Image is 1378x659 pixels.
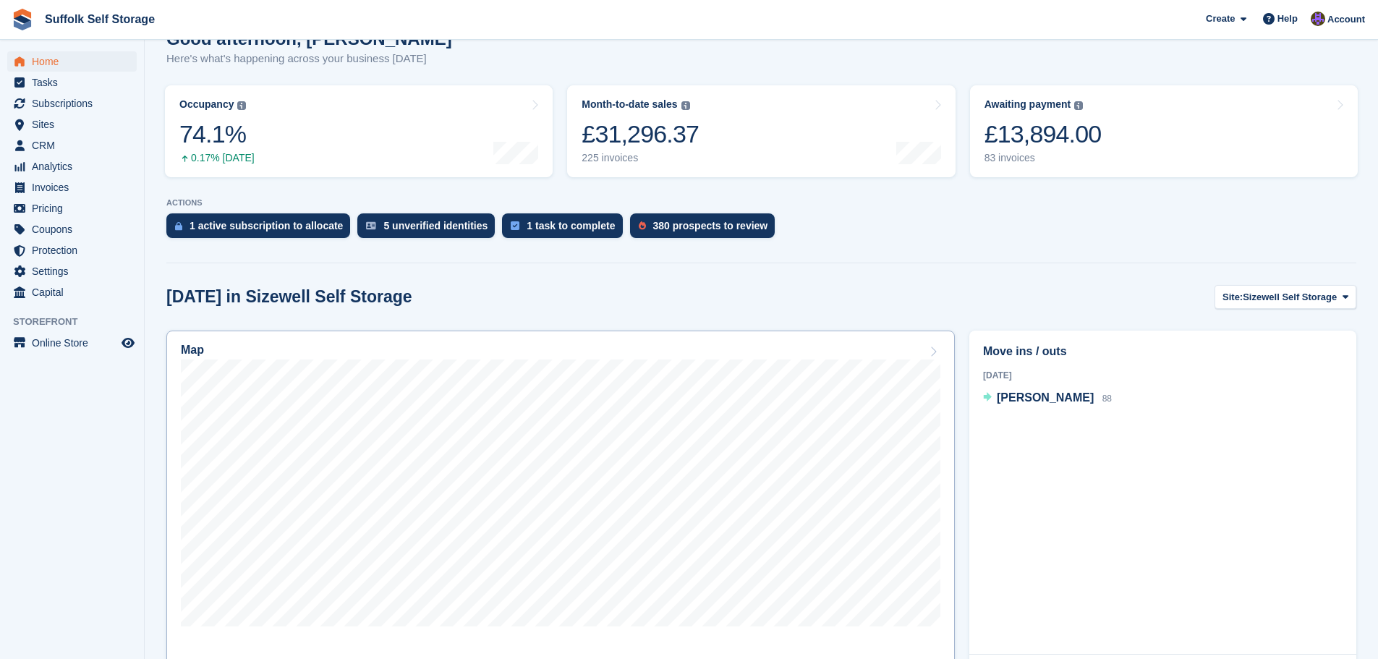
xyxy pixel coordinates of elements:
span: Storefront [13,315,144,329]
a: menu [7,261,137,281]
a: menu [7,219,137,239]
img: stora-icon-8386f47178a22dfd0bd8f6a31ec36ba5ce8667c1dd55bd0f319d3a0aa187defe.svg [12,9,33,30]
span: Invoices [32,177,119,197]
a: menu [7,156,137,177]
img: icon-info-grey-7440780725fd019a000dd9b08b2336e03edf1995a4989e88bcd33f0948082b44.svg [1074,101,1083,110]
h2: Map [181,344,204,357]
a: 5 unverified identities [357,213,502,245]
span: Site: [1222,290,1243,305]
div: [DATE] [983,369,1343,382]
a: 1 task to complete [502,213,629,245]
a: [PERSON_NAME] 88 [983,389,1112,408]
a: Occupancy 74.1% 0.17% [DATE] [165,85,553,177]
div: 0.17% [DATE] [179,152,255,164]
div: £13,894.00 [984,119,1102,149]
a: 380 prospects to review [630,213,783,245]
p: Here's what's happening across your business [DATE] [166,51,452,67]
span: Settings [32,261,119,281]
img: prospect-51fa495bee0391a8d652442698ab0144808aea92771e9ea1ae160a38d050c398.svg [639,221,646,230]
a: menu [7,240,137,260]
span: Sizewell Self Storage [1243,290,1337,305]
img: icon-info-grey-7440780725fd019a000dd9b08b2336e03edf1995a4989e88bcd33f0948082b44.svg [237,101,246,110]
div: 83 invoices [984,152,1102,164]
span: Subscriptions [32,93,119,114]
span: Account [1327,12,1365,27]
a: Month-to-date sales £31,296.37 225 invoices [567,85,955,177]
a: menu [7,333,137,353]
div: Occupancy [179,98,234,111]
div: 5 unverified identities [383,220,488,231]
img: active_subscription_to_allocate_icon-d502201f5373d7db506a760aba3b589e785aa758c864c3986d89f69b8ff3... [175,221,182,231]
a: menu [7,114,137,135]
div: Awaiting payment [984,98,1071,111]
img: Emma [1311,12,1325,26]
h2: [DATE] in Sizewell Self Storage [166,287,412,307]
button: Site: Sizewell Self Storage [1215,285,1356,309]
div: £31,296.37 [582,119,699,149]
a: 1 active subscription to allocate [166,213,357,245]
a: menu [7,135,137,156]
a: Suffolk Self Storage [39,7,161,31]
a: menu [7,198,137,218]
span: Tasks [32,72,119,93]
span: Protection [32,240,119,260]
span: 88 [1102,394,1112,404]
div: Month-to-date sales [582,98,677,111]
div: 1 active subscription to allocate [190,220,343,231]
span: Home [32,51,119,72]
span: Capital [32,282,119,302]
a: Awaiting payment £13,894.00 83 invoices [970,85,1358,177]
a: menu [7,72,137,93]
img: icon-info-grey-7440780725fd019a000dd9b08b2336e03edf1995a4989e88bcd33f0948082b44.svg [681,101,690,110]
span: [PERSON_NAME] [997,391,1094,404]
div: 1 task to complete [527,220,615,231]
p: ACTIONS [166,198,1356,208]
span: Pricing [32,198,119,218]
a: menu [7,51,137,72]
a: Preview store [119,334,137,352]
div: 74.1% [179,119,255,149]
span: Create [1206,12,1235,26]
div: 380 prospects to review [653,220,768,231]
span: Analytics [32,156,119,177]
span: Sites [32,114,119,135]
div: 225 invoices [582,152,699,164]
span: Coupons [32,219,119,239]
a: menu [7,93,137,114]
span: Help [1277,12,1298,26]
a: menu [7,177,137,197]
h2: Move ins / outs [983,343,1343,360]
img: task-75834270c22a3079a89374b754ae025e5fb1db73e45f91037f5363f120a921f8.svg [511,221,519,230]
span: Online Store [32,333,119,353]
span: CRM [32,135,119,156]
img: verify_identity-adf6edd0f0f0b5bbfe63781bf79b02c33cf7c696d77639b501bdc392416b5a36.svg [366,221,376,230]
a: menu [7,282,137,302]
